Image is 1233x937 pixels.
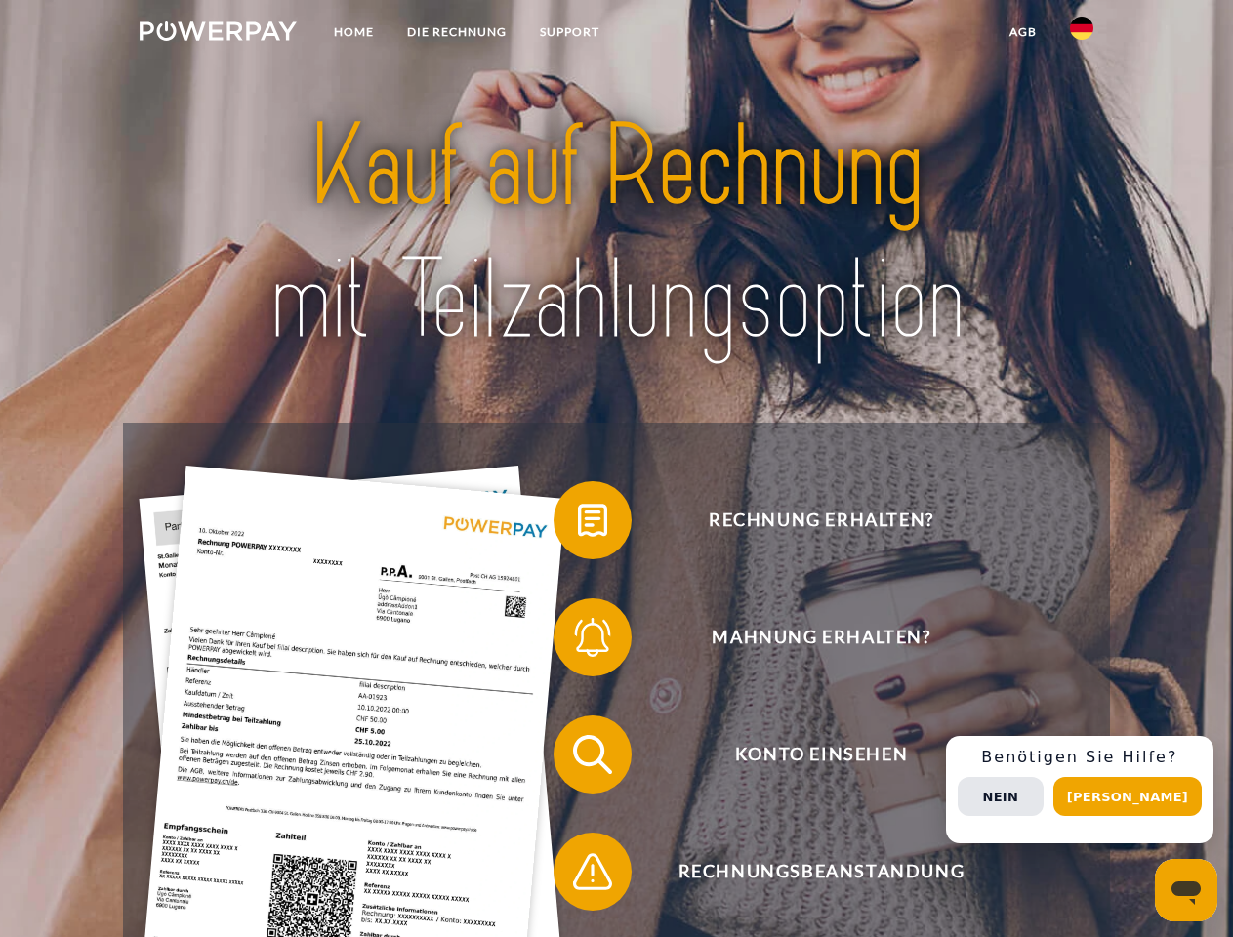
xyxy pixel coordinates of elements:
button: Konto einsehen [554,715,1061,794]
a: agb [993,15,1053,50]
img: qb_search.svg [568,730,617,779]
span: Konto einsehen [582,715,1060,794]
span: Rechnungsbeanstandung [582,833,1060,911]
img: de [1070,17,1093,40]
span: Rechnung erhalten? [582,481,1060,559]
img: qb_bell.svg [568,613,617,662]
img: title-powerpay_de.svg [186,94,1047,374]
button: Nein [958,777,1044,816]
iframe: Schaltfläche zum Öffnen des Messaging-Fensters [1155,859,1217,921]
button: Mahnung erhalten? [554,598,1061,676]
a: SUPPORT [523,15,616,50]
button: Rechnung erhalten? [554,481,1061,559]
a: DIE RECHNUNG [390,15,523,50]
button: Rechnungsbeanstandung [554,833,1061,911]
button: [PERSON_NAME] [1053,777,1202,816]
img: qb_warning.svg [568,847,617,896]
div: Schnellhilfe [946,736,1213,843]
h3: Benötigen Sie Hilfe? [958,748,1202,767]
img: qb_bill.svg [568,496,617,545]
a: Home [317,15,390,50]
img: logo-powerpay-white.svg [140,21,297,41]
span: Mahnung erhalten? [582,598,1060,676]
